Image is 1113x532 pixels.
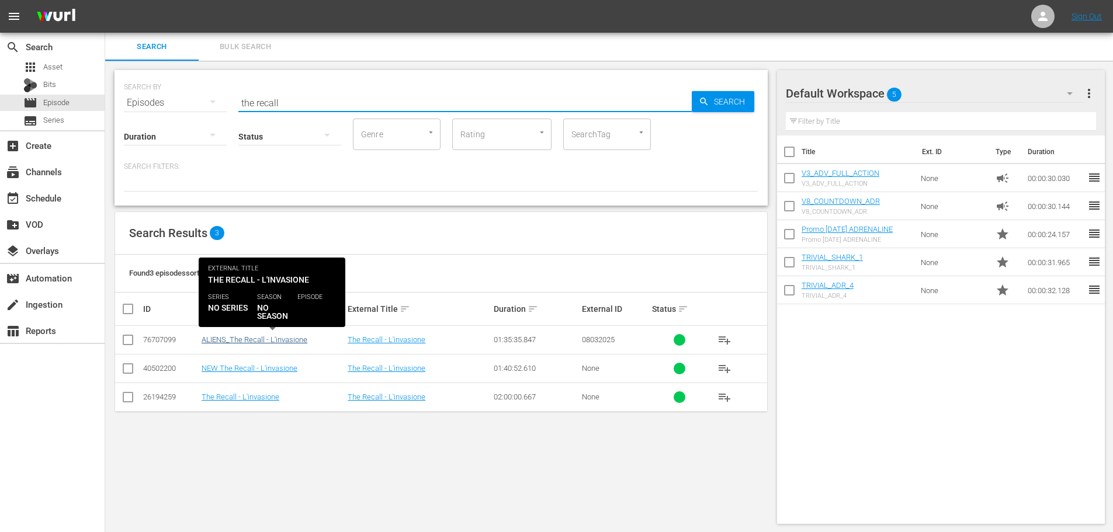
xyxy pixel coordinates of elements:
[23,78,37,92] div: Bits
[23,60,37,74] span: Asset
[348,392,425,401] a: The Recall - L'invasione
[210,226,224,240] span: 3
[6,244,20,258] span: Overlays
[802,169,879,178] a: V3_ADV_FULL_ACTION
[1082,86,1096,100] span: more_vert
[1023,248,1087,276] td: 00:00:31.965
[1082,79,1096,107] button: more_vert
[678,304,688,314] span: sort
[1087,283,1101,297] span: reorder
[802,135,915,168] th: Title
[717,390,731,404] span: playlist_add
[425,127,436,138] button: Open
[802,292,854,300] div: TRIVIAL_ADR_4
[802,281,854,290] a: TRIVIAL_ADR_4
[6,218,20,232] span: VOD
[143,335,198,344] div: 76707099
[1023,192,1087,220] td: 00:00:30.144
[582,364,649,373] div: None
[582,304,649,314] div: External ID
[582,335,615,344] span: 08032025
[112,40,192,54] span: Search
[786,77,1084,110] div: Default Workspace
[710,383,738,411] button: playlist_add
[916,276,991,304] td: None
[996,255,1010,269] span: Promo
[1087,227,1101,241] span: reorder
[1072,12,1102,21] a: Sign Out
[143,364,198,373] div: 40502200
[1023,164,1087,192] td: 00:00:30.030
[43,97,70,109] span: Episode
[129,226,207,240] span: Search Results
[802,208,880,215] div: V8_COUNTDOWN_ADR
[652,302,707,316] div: Status
[28,3,84,30] img: ans4CAIJ8jUAAAAAAAAAAAAAAAAAAAAAAAAgQb4GAAAAAAAAAAAAAAAAAAAAAAAAJMjXAAAAAAAAAAAAAAAAAAAAAAAAgAT5G...
[916,220,991,248] td: None
[23,96,37,110] span: Episode
[717,333,731,347] span: playlist_add
[915,135,989,168] th: Ext. ID
[692,91,754,112] button: Search
[348,364,425,373] a: The Recall - L'invasione
[802,180,879,187] div: V3_ADV_FULL_ACTION
[202,302,344,316] div: Internal Title
[717,361,731,375] span: playlist_add
[400,304,410,314] span: sort
[916,164,991,192] td: None
[802,197,880,206] a: V8_COUNTDOWN_ADR
[202,335,307,344] a: ALIENS_The Recall - L'invasione
[43,61,63,73] span: Asset
[348,302,490,316] div: External Title
[1087,171,1101,185] span: reorder
[989,135,1021,168] th: Type
[1087,199,1101,213] span: reorder
[802,236,893,244] div: Promo [DATE] ADRENALINE
[6,139,20,153] span: Create
[348,335,425,344] a: The Recall - L'invasione
[202,364,297,373] a: NEW The Recall - L'invasione
[6,298,20,312] span: Ingestion
[996,283,1010,297] span: Promo
[636,127,647,138] button: Open
[23,114,37,128] span: Series
[143,304,198,314] div: ID
[916,248,991,276] td: None
[252,304,262,314] span: sort
[43,114,64,126] span: Series
[143,392,198,401] div: 26194259
[710,354,738,383] button: playlist_add
[536,127,547,138] button: Open
[1023,220,1087,248] td: 00:00:24.157
[710,326,738,354] button: playlist_add
[129,269,253,277] span: Found 3 episodes sorted by: relevance
[494,302,578,316] div: Duration
[124,86,227,119] div: Episodes
[202,392,279,401] a: The Recall - L'invasione
[996,199,1010,213] span: Ad
[6,324,20,338] span: Reports
[6,40,20,54] span: Search
[916,192,991,220] td: None
[528,304,538,314] span: sort
[802,253,863,262] a: TRIVIAL_SHARK_1
[7,9,21,23] span: menu
[43,79,56,91] span: Bits
[802,225,893,234] a: Promo [DATE] ADRENALINE
[887,82,902,107] span: 5
[1023,276,1087,304] td: 00:00:32.128
[6,192,20,206] span: Schedule
[124,162,758,172] p: Search Filters:
[6,272,20,286] span: Automation
[1087,255,1101,269] span: reorder
[802,264,863,272] div: TRIVIAL_SHARK_1
[494,335,578,344] div: 01:35:35.847
[996,227,1010,241] span: Promo
[494,392,578,401] div: 02:00:00.667
[709,91,754,112] span: Search
[582,392,649,401] div: None
[494,364,578,373] div: 01:40:52.610
[996,171,1010,185] span: Ad
[1021,135,1091,168] th: Duration
[6,165,20,179] span: Channels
